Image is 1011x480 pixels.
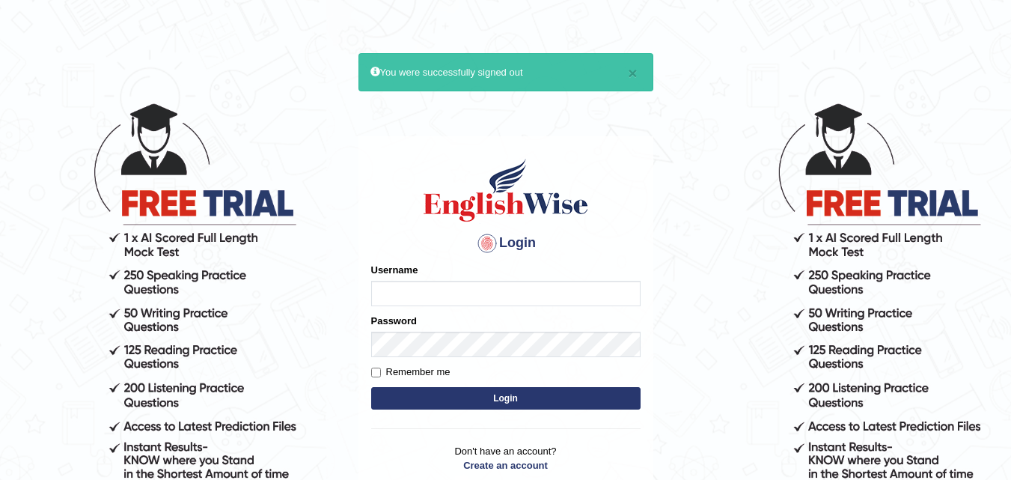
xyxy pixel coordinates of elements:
label: Username [371,263,418,277]
h4: Login [371,231,641,255]
a: Create an account [371,458,641,473]
label: Password [371,314,417,328]
button: Login [371,387,641,410]
img: Logo of English Wise sign in for intelligent practice with AI [421,157,591,224]
div: You were successfully signed out [358,53,653,91]
label: Remember me [371,365,450,380]
input: Remember me [371,368,381,377]
button: × [628,65,637,81]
